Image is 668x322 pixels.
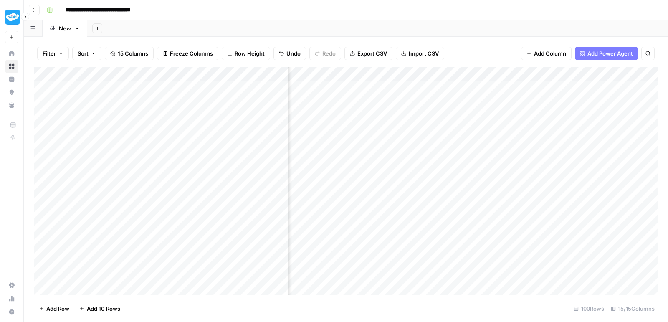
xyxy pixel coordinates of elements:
button: Row Height [222,47,270,60]
div: 100 Rows [570,302,607,315]
button: Add Column [521,47,572,60]
span: Sort [78,49,89,58]
span: Import CSV [409,49,439,58]
img: Twinkl Logo [5,10,20,25]
button: Sort [72,47,101,60]
div: New [59,24,71,33]
button: Add 10 Rows [74,302,125,315]
span: Undo [286,49,301,58]
span: Add Column [534,49,566,58]
span: Redo [322,49,336,58]
button: Workspace: Twinkl [5,7,18,28]
div: 15/15 Columns [607,302,658,315]
button: Undo [273,47,306,60]
a: Browse [5,60,18,73]
button: Add Power Agent [575,47,638,60]
span: Filter [43,49,56,58]
span: 15 Columns [118,49,148,58]
button: Import CSV [396,47,444,60]
a: Settings [5,279,18,292]
span: Add Row [46,304,69,313]
a: Usage [5,292,18,305]
span: Add Power Agent [587,49,633,58]
a: Home [5,47,18,60]
button: Redo [309,47,341,60]
button: 15 Columns [105,47,154,60]
a: New [43,20,87,37]
a: Insights [5,73,18,86]
span: Export CSV [357,49,387,58]
a: Your Data [5,99,18,112]
button: Add Row [34,302,74,315]
button: Freeze Columns [157,47,218,60]
span: Add 10 Rows [87,304,120,313]
span: Row Height [235,49,265,58]
button: Export CSV [344,47,392,60]
button: Help + Support [5,305,18,319]
a: Opportunities [5,86,18,99]
button: Filter [37,47,69,60]
span: Freeze Columns [170,49,213,58]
